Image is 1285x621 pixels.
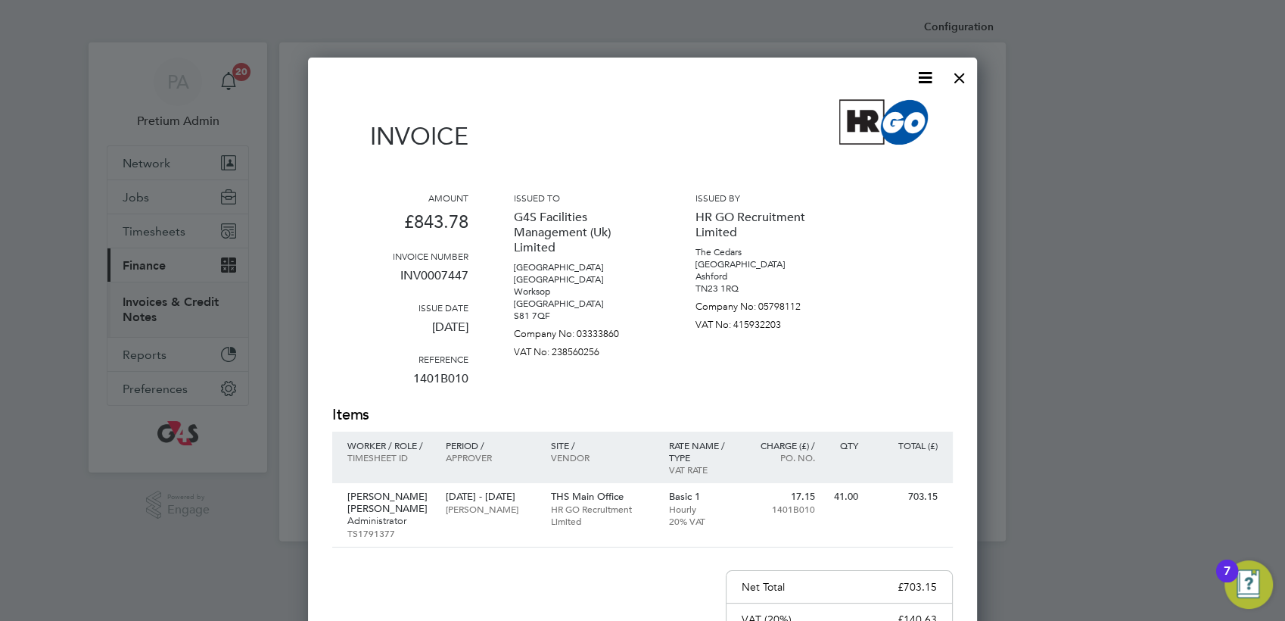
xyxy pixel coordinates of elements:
p: Timesheet ID [347,451,430,463]
p: 1401B010 [332,365,468,404]
p: [DATE] - [DATE] [446,491,536,503]
div: 7 [1224,571,1231,591]
p: Rate name / type [669,439,735,463]
h3: Issue date [332,301,468,314]
p: THS Main Office [551,491,654,503]
h3: Invoice number [332,250,468,262]
p: £843.78 [332,204,468,250]
p: Po. No. [749,451,815,463]
p: G4S Facilities Management (Uk) Limited [514,204,650,261]
img: hrgoplc-logo-remittance.png [839,99,954,145]
h2: Items [332,404,953,426]
p: [GEOGRAPHIC_DATA] [695,258,832,270]
p: [PERSON_NAME] [446,503,536,515]
p: [DATE] [332,314,468,353]
p: The Cedars [695,246,832,258]
p: 20% VAT [669,515,735,527]
button: Open Resource Center, 7 new notifications [1224,560,1273,609]
p: Basic 1 [669,491,735,503]
p: [GEOGRAPHIC_DATA] [514,261,650,273]
h3: Amount [332,192,468,204]
p: Vendor [551,451,654,463]
p: TN23 1RQ [695,282,832,295]
p: TS1791377 [347,527,430,539]
p: VAT No: 238560256 [514,340,650,358]
p: VAT No: 415932203 [695,313,832,331]
p: Period / [446,439,536,451]
p: QTY [830,439,858,451]
h3: Issued by [695,192,832,204]
p: Worker / Role / [347,439,430,451]
p: INV0007447 [332,262,468,301]
p: VAT rate [669,463,735,476]
p: Administrator [347,515,430,527]
p: S81 7QF [514,310,650,322]
p: Site / [551,439,654,451]
p: [GEOGRAPHIC_DATA] [514,273,650,286]
p: Ashford [695,270,832,282]
h3: Reference [332,353,468,365]
p: 703.15 [873,491,938,503]
p: 1401B010 [749,503,815,515]
p: Company No: 05798112 [695,295,832,313]
h3: Issued to [514,192,650,204]
p: HR GO Recruitment Limited [695,204,832,246]
p: [PERSON_NAME] [PERSON_NAME] [347,491,430,515]
p: Net Total [742,580,785,594]
p: 17.15 [749,491,815,503]
h1: Invoice [332,122,468,151]
p: £703.15 [898,580,937,594]
p: Approver [446,451,536,463]
p: 41.00 [830,491,858,503]
p: Total (£) [873,439,938,451]
p: Hourly [669,503,735,515]
p: Company No: 03333860 [514,322,650,340]
p: Charge (£) / [749,439,815,451]
p: Worksop [514,286,650,298]
p: HR GO Recruitment Limited [551,503,654,527]
p: [GEOGRAPHIC_DATA] [514,298,650,310]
